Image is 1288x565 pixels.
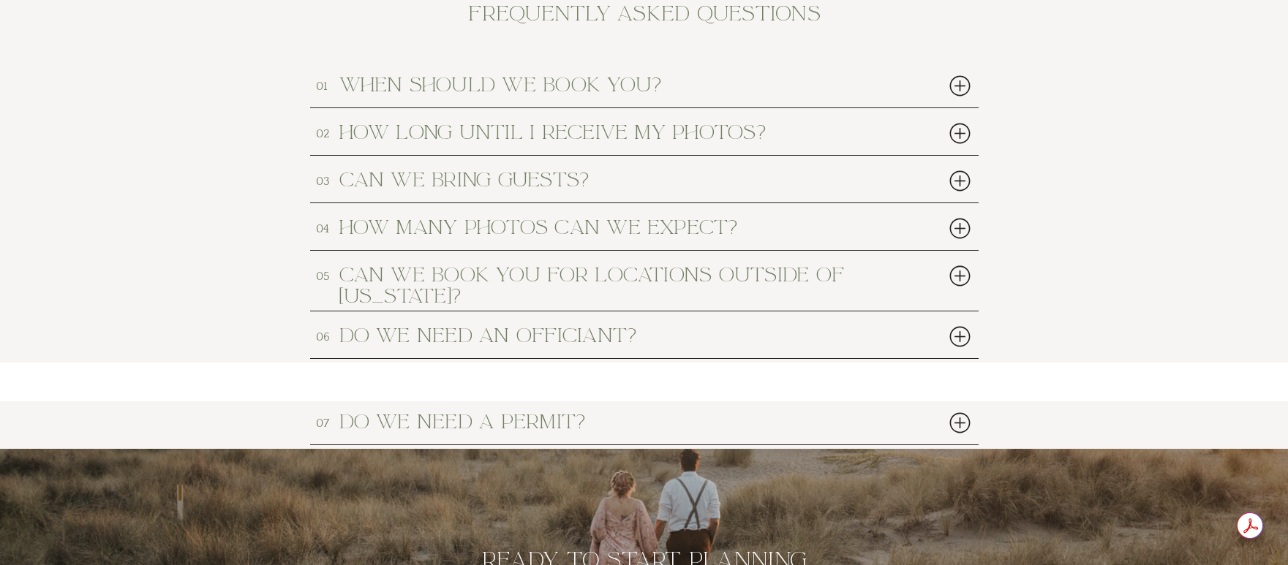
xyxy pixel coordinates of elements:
h3: 02 [316,125,334,137]
h3: 05 [316,268,334,279]
h3: 04 [316,220,334,232]
h2: when should we book you? [339,75,895,94]
h2: Frequently Asked Questions [455,3,835,37]
h2: How many photos can we expect? [339,217,895,236]
h2: can we book you for locations outside of [US_STATE]? [339,265,895,284]
h2: how long until i receive my photos? [339,122,895,141]
h2: can we bring guests? [339,170,895,189]
h3: 06 [316,328,334,340]
h2: do we need a permit? [339,412,895,431]
h2: do we need an officiant? [339,325,895,344]
h3: 03 [316,172,334,184]
h3: 01 [316,77,334,89]
h3: 07 [316,414,334,426]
